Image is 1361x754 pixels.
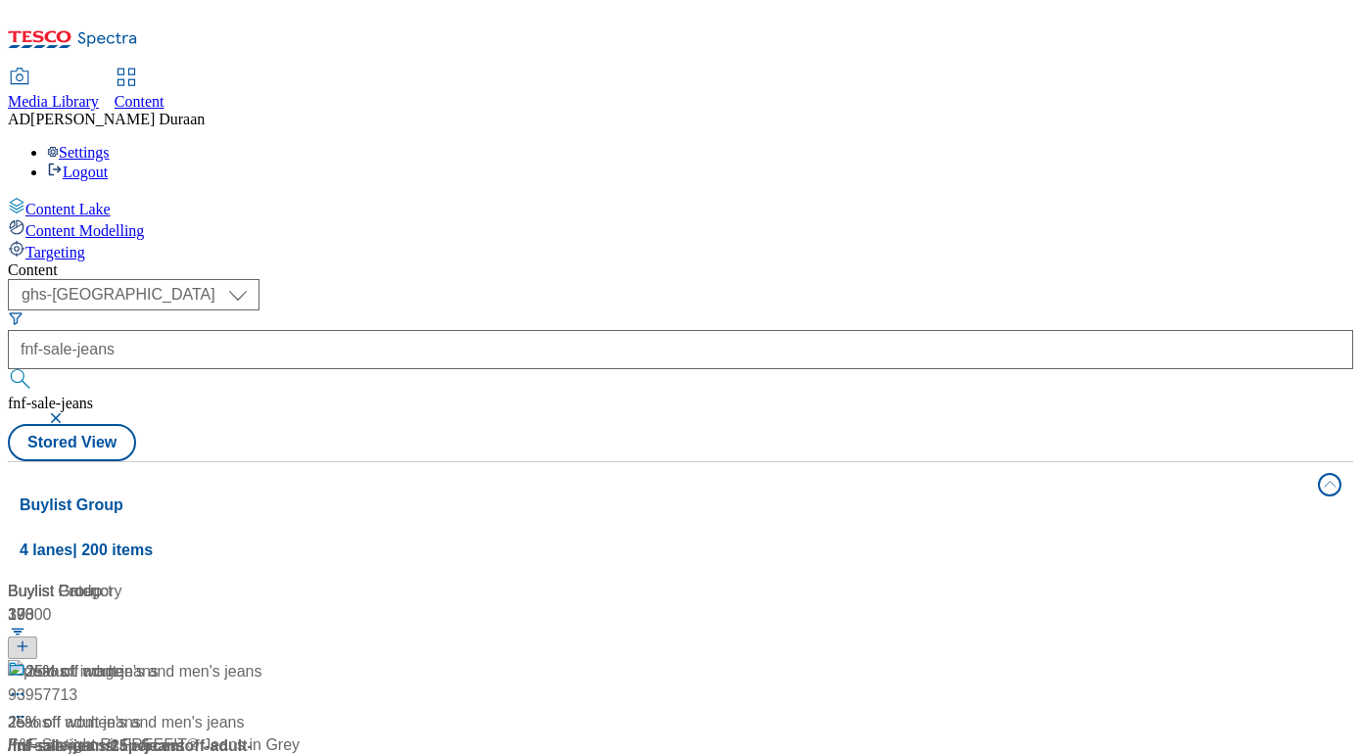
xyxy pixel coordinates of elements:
span: Content Modelling [25,222,144,239]
a: Targeting [8,240,1353,261]
span: Content [115,93,164,110]
input: Search [8,330,1353,369]
span: Media Library [8,93,99,110]
div: Jeans [8,711,50,734]
span: / fnf-sale [8,737,64,754]
button: Buylist Group4 lanes| 200 items [8,462,1353,572]
div: Buylist Category [8,580,253,603]
button: Stored View [8,424,136,461]
a: Content Lake [8,197,1353,218]
div: Jeans [25,660,68,683]
div: Content [8,261,1353,279]
a: Content [115,70,164,111]
span: AD [8,111,30,127]
svg: Search Filters [8,310,23,326]
span: / mens-sale [64,737,140,754]
span: Targeting [25,244,85,260]
a: Media Library [8,70,99,111]
span: / jeans [140,737,184,754]
a: Content Modelling [8,218,1353,240]
span: Content Lake [25,201,111,217]
h4: Buylist Group [20,494,1306,517]
span: [PERSON_NAME] Duraan [30,111,205,127]
div: 393 [8,603,253,627]
span: 4 lanes | 200 items [20,542,153,558]
a: Logout [47,164,108,180]
a: Settings [47,144,110,161]
span: fnf-sale-jeans [8,395,93,411]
